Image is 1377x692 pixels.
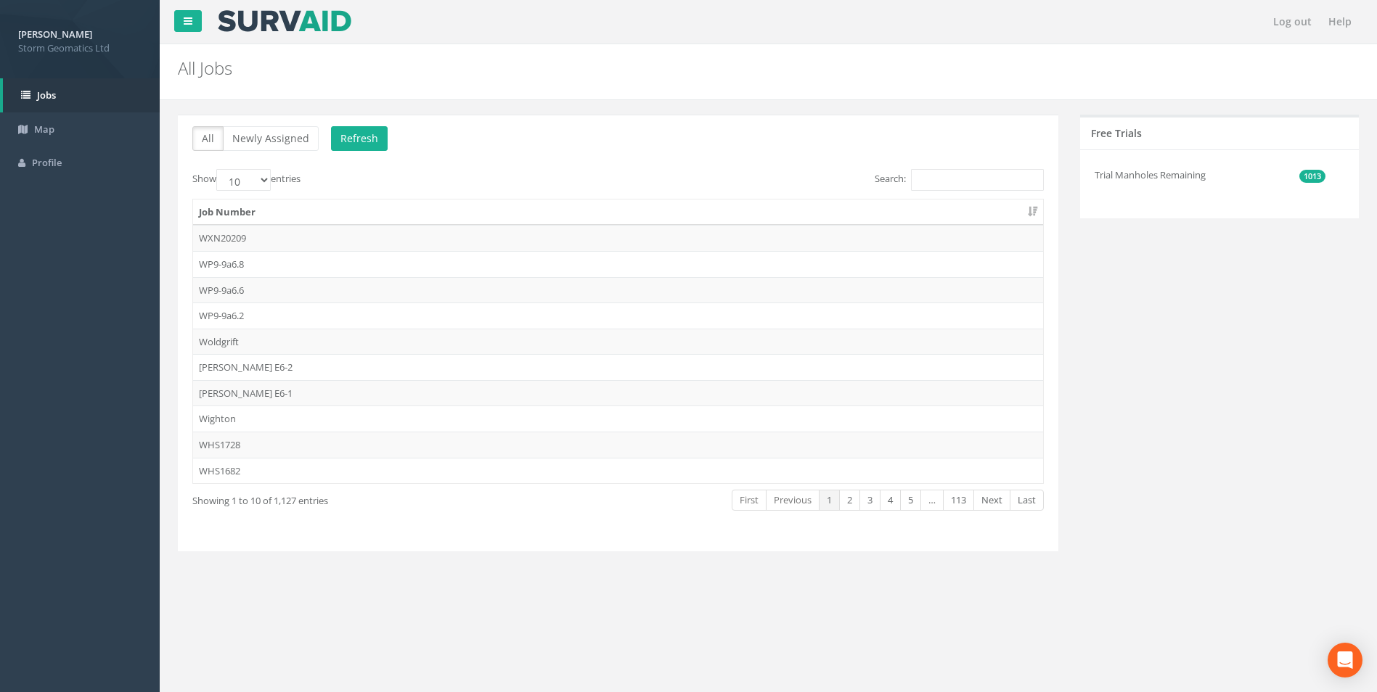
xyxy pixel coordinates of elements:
a: Last [1010,490,1044,511]
td: [PERSON_NAME] E6-2 [193,354,1043,380]
a: 5 [900,490,921,511]
th: Job Number: activate to sort column ascending [193,199,1043,226]
a: 3 [859,490,880,511]
a: 113 [943,490,974,511]
td: [PERSON_NAME] E6-1 [193,380,1043,406]
span: Storm Geomatics Ltd [18,41,142,55]
a: Next [973,490,1010,511]
td: WP9-9a6.8 [193,251,1043,277]
a: [PERSON_NAME] Storm Geomatics Ltd [18,24,142,54]
td: WP9-9a6.6 [193,277,1043,303]
button: All [192,126,224,151]
td: WXN20209 [193,225,1043,251]
td: WP9-9a6.2 [193,302,1043,329]
strong: [PERSON_NAME] [18,28,92,41]
div: Showing 1 to 10 of 1,127 entries [192,488,534,508]
td: Woldgrift [193,329,1043,355]
input: Search: [911,169,1044,191]
td: WHS1728 [193,432,1043,458]
span: Profile [32,156,62,169]
span: Jobs [37,88,56,102]
button: Newly Assigned [223,126,319,151]
button: Refresh [331,126,388,151]
h5: Free Trials [1091,128,1142,139]
td: WHS1682 [193,458,1043,484]
a: Previous [766,490,820,511]
td: Wighton [193,405,1043,432]
a: 2 [839,490,860,511]
a: First [732,490,767,511]
select: Showentries [216,169,271,191]
span: 1013 [1299,170,1325,183]
a: 1 [819,490,840,511]
div: Open Intercom Messenger [1328,643,1362,677]
a: 4 [880,490,901,511]
label: Search: [875,169,1044,191]
span: Map [34,123,54,136]
a: Jobs [3,78,160,112]
li: Trial Manholes Remaining [1095,161,1325,189]
label: Show entries [192,169,301,191]
a: … [920,490,944,511]
h2: All Jobs [178,59,1159,78]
